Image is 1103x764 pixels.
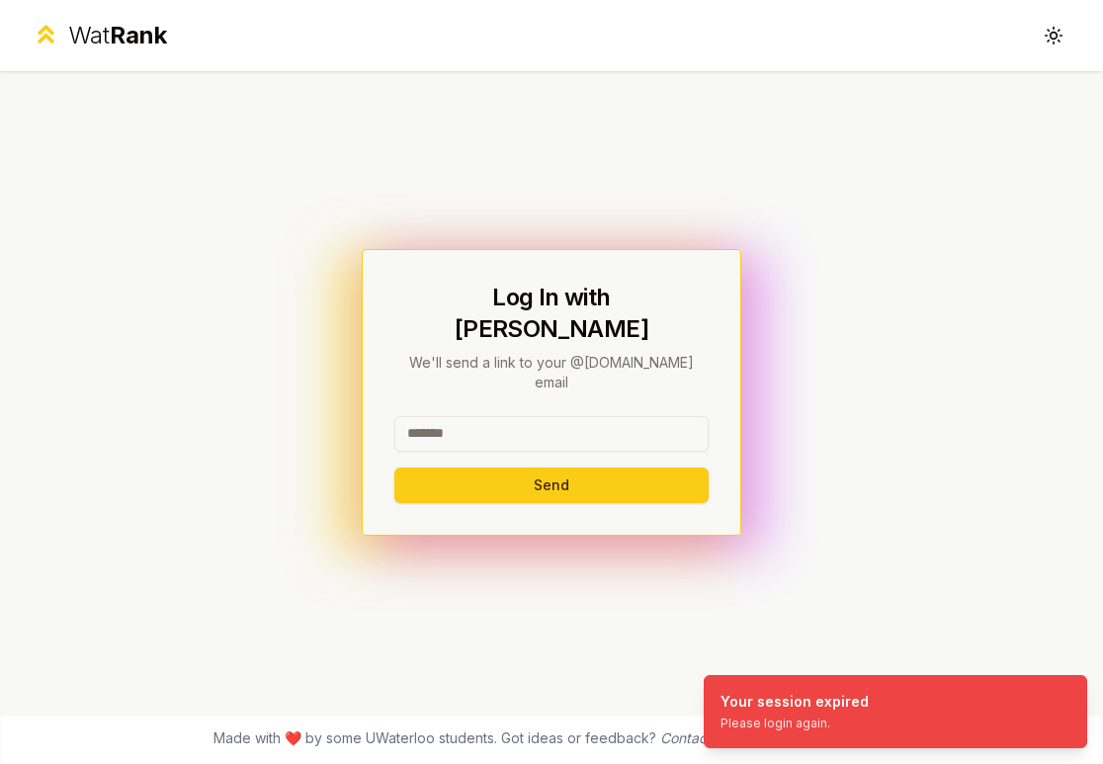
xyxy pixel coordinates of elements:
[721,692,869,712] div: Your session expired
[32,20,167,51] a: WatRank
[721,716,869,731] div: Please login again.
[394,282,709,345] h1: Log In with [PERSON_NAME]
[394,467,709,503] button: Send
[660,729,734,746] a: Contact us!
[110,21,167,49] span: Rank
[68,20,167,51] div: Wat
[394,353,709,392] p: We'll send a link to your @[DOMAIN_NAME] email
[213,728,734,748] span: Made with ❤️ by some UWaterloo students. Got ideas or feedback?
